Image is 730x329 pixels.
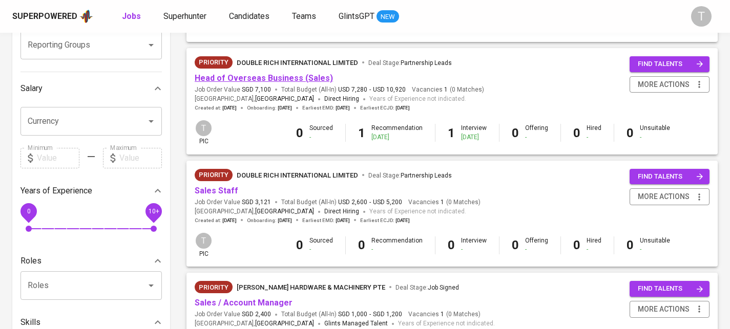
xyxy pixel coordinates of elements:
[525,133,548,142] div: -
[630,169,710,185] button: find talents
[237,171,358,179] span: Double Rich International Limited
[222,104,237,112] span: [DATE]
[195,310,271,319] span: Job Order Value
[395,217,410,224] span: [DATE]
[638,78,690,91] span: more actions
[395,104,410,112] span: [DATE]
[195,298,293,308] a: Sales / Account Manager
[195,207,314,217] span: [GEOGRAPHIC_DATA] ,
[512,126,519,140] b: 0
[448,126,455,140] b: 1
[627,238,634,252] b: 0
[461,236,487,254] div: Interview
[20,82,43,95] p: Salary
[373,310,402,319] span: SGD 1,200
[401,59,452,67] span: Partnership Leads
[144,114,158,128] button: Open
[412,85,484,94] span: Vacancies ( 0 Matches )
[573,238,580,252] b: 0
[20,78,162,99] div: Salary
[296,238,303,252] b: 0
[195,170,233,180] span: Priority
[640,236,670,254] div: Unsuitable
[255,94,314,104] span: [GEOGRAPHIC_DATA]
[630,188,710,205] button: more actions
[255,207,314,217] span: [GEOGRAPHIC_DATA]
[638,283,703,295] span: find talents
[640,124,670,141] div: Unsuitable
[573,126,580,140] b: 0
[302,217,350,224] span: Earliest EMD :
[242,310,271,319] span: SGD 2,400
[195,232,213,250] div: T
[369,310,371,319] span: -
[377,12,399,22] span: NEW
[368,172,452,179] span: Deal Stage :
[638,190,690,203] span: more actions
[336,104,350,112] span: [DATE]
[242,85,271,94] span: SGD 7,100
[587,124,601,141] div: Hired
[281,198,402,207] span: Total Budget (All-In)
[373,85,406,94] span: USD 10,920
[195,104,237,112] span: Created at :
[20,251,162,271] div: Roles
[587,133,601,142] div: -
[461,124,487,141] div: Interview
[195,319,314,329] span: [GEOGRAPHIC_DATA] ,
[324,95,359,102] span: Direct Hiring
[20,181,162,201] div: Years of Experience
[195,232,213,258] div: pic
[358,238,365,252] b: 0
[373,198,402,207] span: USD 5,200
[195,57,233,68] span: Priority
[195,169,233,181] div: New Job received from Demand Team
[229,11,269,21] span: Candidates
[339,10,399,23] a: GlintsGPT NEW
[339,11,374,21] span: GlintsGPT
[237,283,385,291] span: [PERSON_NAME] Hardware & Machinery Pte
[292,10,318,23] a: Teams
[408,198,481,207] span: Vacancies ( 0 Matches )
[122,11,141,21] b: Jobs
[195,85,271,94] span: Job Order Value
[428,284,459,291] span: Job Signed
[195,119,213,137] div: T
[309,133,333,142] div: -
[369,85,371,94] span: -
[20,185,92,197] p: Years of Experience
[360,104,410,112] span: Earliest ECJD :
[640,133,670,142] div: -
[525,236,548,254] div: Offering
[163,11,206,21] span: Superhunter
[237,59,358,67] span: Double Rich International Limited
[27,207,30,214] span: 0
[309,236,333,254] div: Sourced
[195,217,237,224] span: Created at :
[369,198,371,207] span: -
[195,119,213,146] div: pic
[461,133,487,142] div: [DATE]
[368,59,452,67] span: Deal Stage :
[195,73,333,83] a: Head of Overseas Business (Sales)
[37,148,79,168] input: Value
[336,217,350,224] span: [DATE]
[247,217,292,224] span: Onboarding :
[371,245,423,254] div: -
[292,11,316,21] span: Teams
[278,104,292,112] span: [DATE]
[281,310,402,319] span: Total Budget (All-In)
[358,126,365,140] b: 1
[195,94,314,104] span: [GEOGRAPHIC_DATA] ,
[360,217,410,224] span: Earliest ECJD :
[20,255,41,267] p: Roles
[195,198,271,207] span: Job Order Value
[119,148,162,168] input: Value
[255,319,314,329] span: [GEOGRAPHIC_DATA]
[638,171,703,183] span: find talents
[398,319,495,329] span: Years of Experience not indicated.
[638,303,690,316] span: more actions
[448,238,455,252] b: 0
[587,236,601,254] div: Hired
[12,11,77,23] div: Superpowered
